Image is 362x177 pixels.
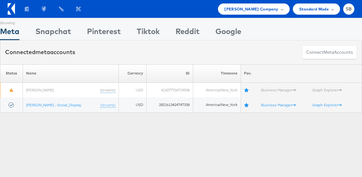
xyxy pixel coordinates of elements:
[261,102,296,107] a: Business Manager
[261,88,296,92] a: Business Manager
[100,102,115,108] a: (rename)
[193,82,241,97] td: America/New_York
[312,102,342,107] a: Graph Explorer
[137,26,160,40] div: Tiktok
[119,82,146,97] td: USD
[193,97,241,112] td: America/New_York
[5,48,75,56] div: Connected accounts
[215,26,241,40] div: Google
[146,64,193,82] th: ID
[299,6,329,12] span: Standard Mode
[26,102,81,107] a: [PERSON_NAME] - Social_Display
[193,64,241,82] th: Timezone
[0,64,23,82] th: Status
[146,97,193,112] td: 2821613424747338
[35,26,71,40] div: Snapchat
[224,6,278,12] span: [PERSON_NAME] Company
[323,49,334,55] span: meta
[302,45,357,60] button: ConnectmetaAccounts
[119,97,146,112] td: USD
[119,64,146,82] th: Currency
[35,48,50,56] span: meta
[346,7,352,11] span: SB
[176,26,199,40] div: Reddit
[23,64,119,82] th: Name
[312,88,342,92] a: Graph Explorer
[26,87,54,92] a: [PERSON_NAME]
[87,26,121,40] div: Pinterest
[100,87,115,93] a: (rename)
[146,82,193,97] td: 412077726719508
